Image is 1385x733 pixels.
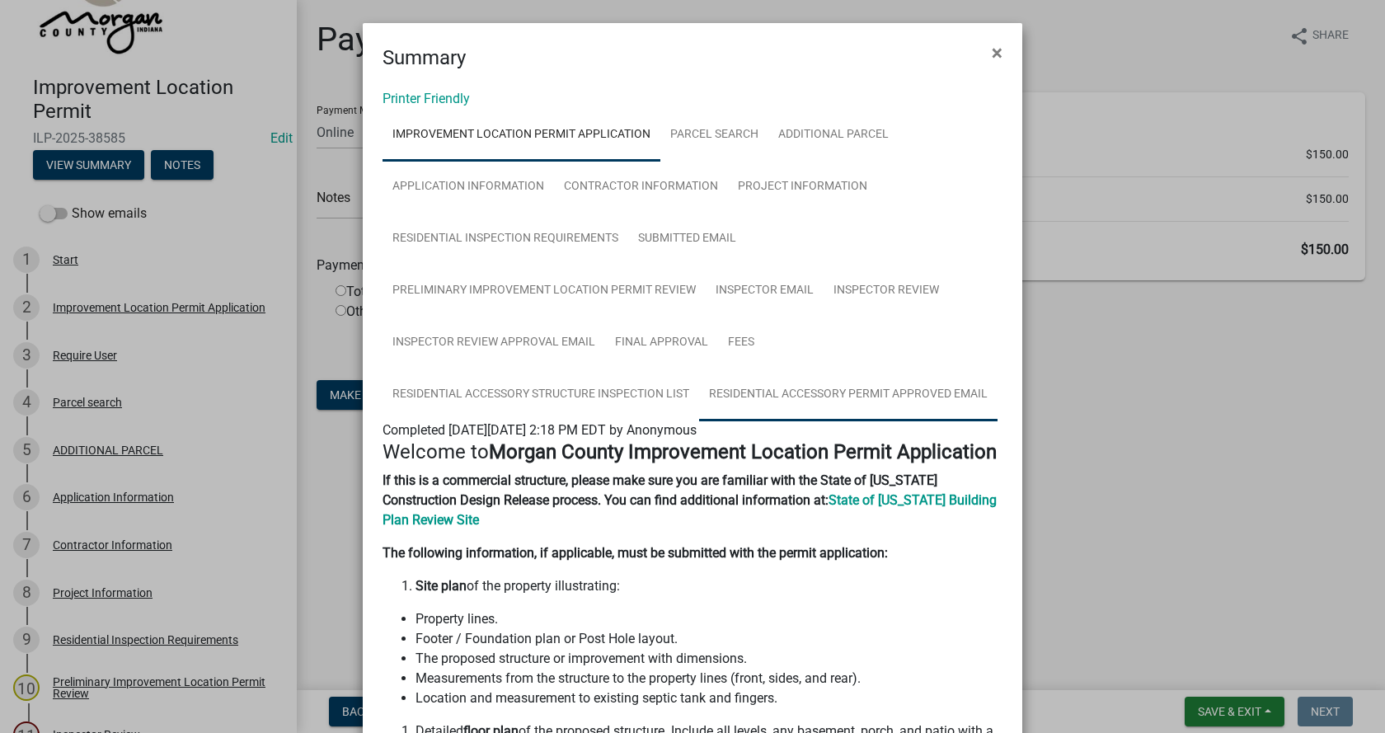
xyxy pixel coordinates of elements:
a: Fees [718,317,764,369]
strong: Site plan [415,578,467,594]
a: State of [US_STATE] Building Plan Review Site [383,492,997,528]
strong: The following information, if applicable, must be submitted with the permit application: [383,545,888,561]
a: Residential Accessory Permit Approved Email [699,369,998,421]
a: ADDITIONAL PARCEL [768,109,899,162]
a: Submitted Email [628,213,746,265]
h4: Welcome to [383,440,1002,464]
a: Contractor Information [554,161,728,214]
a: Printer Friendly [383,91,470,106]
a: Inspector Review Approval Email [383,317,605,369]
a: Final Approval [605,317,718,369]
strong: If this is a commercial structure, please make sure you are familiar with the State of [US_STATE]... [383,472,937,508]
li: Measurements from the structure to the property lines (front, sides, and rear). [415,669,1002,688]
a: Inspector Review [824,265,949,317]
li: Property lines. [415,609,1002,629]
strong: Morgan County Improvement Location Permit Application [489,440,997,463]
a: Inspector Email [706,265,824,317]
a: Residential Accessory Structure Inspection List [383,369,699,421]
li: of the property illustrating: [415,576,1002,596]
li: Footer / Foundation plan or Post Hole layout. [415,629,1002,649]
h4: Summary [383,43,466,73]
button: Close [979,30,1016,76]
li: The proposed structure or improvement with dimensions. [415,649,1002,669]
span: Completed [DATE][DATE] 2:18 PM EDT by Anonymous [383,422,697,438]
a: Project Information [728,161,877,214]
a: Parcel search [660,109,768,162]
a: Application Information [383,161,554,214]
li: Location and measurement to existing septic tank and fingers. [415,688,1002,708]
a: Preliminary Improvement Location Permit Review [383,265,706,317]
a: Residential Inspection Requirements [383,213,628,265]
span: × [992,41,1002,64]
a: Improvement Location Permit Application [383,109,660,162]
